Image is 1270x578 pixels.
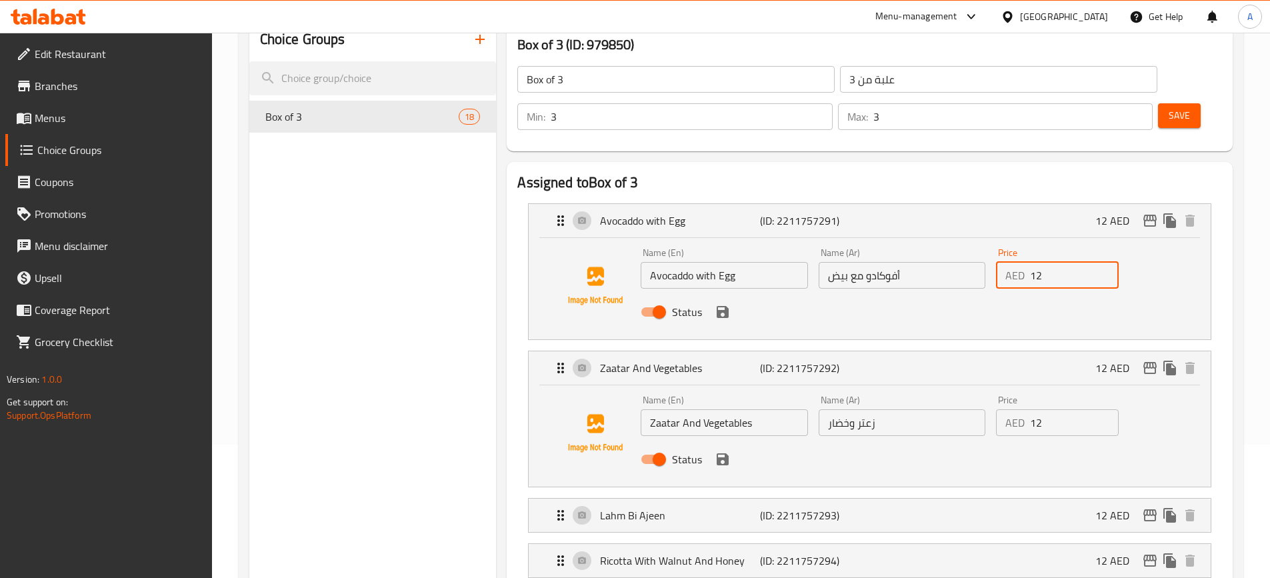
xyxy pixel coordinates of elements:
[517,493,1222,538] li: Expand
[1180,551,1200,571] button: delete
[5,294,212,326] a: Coverage Report
[35,174,201,190] span: Coupons
[1160,551,1180,571] button: duplicate
[35,46,201,62] span: Edit Restaurant
[1180,358,1200,378] button: delete
[260,29,345,49] h2: Choice Groups
[529,351,1211,385] div: Expand
[529,499,1211,532] div: Expand
[7,407,91,424] a: Support.OpsPlatform
[459,111,479,123] span: 18
[1095,553,1140,569] p: 12 AED
[672,304,702,320] span: Status
[5,134,212,166] a: Choice Groups
[1140,551,1160,571] button: edit
[41,371,62,388] span: 1.0.0
[1158,103,1201,128] button: Save
[600,507,759,523] p: Lahm Bi Ajeen
[641,262,807,289] input: Enter name En
[35,302,201,318] span: Coverage Report
[672,451,702,467] span: Status
[5,326,212,358] a: Grocery Checklist
[1169,107,1190,124] span: Save
[1005,415,1025,431] p: AED
[517,173,1222,193] h2: Assigned to Box of 3
[1140,505,1160,525] button: edit
[1247,9,1253,24] span: A
[1030,262,1119,289] input: Please enter price
[1140,211,1160,231] button: edit
[5,262,212,294] a: Upsell
[5,70,212,102] a: Branches
[641,409,807,436] input: Enter name En
[1160,358,1180,378] button: duplicate
[1180,505,1200,525] button: delete
[847,109,868,125] p: Max:
[35,110,201,126] span: Menus
[760,360,867,376] p: (ID: 2211757292)
[517,34,1222,55] h3: Box of 3 (ID: 979850)
[35,78,201,94] span: Branches
[1095,507,1140,523] p: 12 AED
[713,449,733,469] button: save
[37,142,201,158] span: Choice Groups
[35,334,201,350] span: Grocery Checklist
[600,213,759,229] p: Avocaddo with Egg
[517,198,1222,345] li: ExpandAvocaddo with EggName (En)Name (Ar)PriceAEDStatussave
[819,409,985,436] input: Enter name Ar
[529,544,1211,577] div: Expand
[5,230,212,262] a: Menu disclaimer
[1020,9,1108,24] div: [GEOGRAPHIC_DATA]
[35,206,201,222] span: Promotions
[7,393,68,411] span: Get support on:
[517,345,1222,493] li: ExpandZaatar And Vegetables Name (En)Name (Ar)PriceAEDStatussave
[819,262,985,289] input: Enter name Ar
[713,302,733,322] button: save
[527,109,545,125] p: Min:
[1005,267,1025,283] p: AED
[249,61,497,95] input: search
[5,38,212,70] a: Edit Restaurant
[553,243,638,329] img: Avocaddo with Egg
[249,101,497,133] div: Box of 318
[875,9,957,25] div: Menu-management
[1160,505,1180,525] button: duplicate
[553,391,638,476] img: Zaatar And Vegetables
[1030,409,1119,436] input: Please enter price
[5,198,212,230] a: Promotions
[35,238,201,254] span: Menu disclaimer
[600,553,759,569] p: Ricotta With Walnut And Honey
[265,109,459,125] span: Box of 3
[5,166,212,198] a: Coupons
[35,270,201,286] span: Upsell
[760,213,867,229] p: (ID: 2211757291)
[760,553,867,569] p: (ID: 2211757294)
[1095,360,1140,376] p: 12 AED
[600,360,759,376] p: Zaatar And Vegetables
[1095,213,1140,229] p: 12 AED
[7,371,39,388] span: Version:
[760,507,867,523] p: (ID: 2211757293)
[1160,211,1180,231] button: duplicate
[529,204,1211,237] div: Expand
[459,109,480,125] div: Choices
[1140,358,1160,378] button: edit
[5,102,212,134] a: Menus
[1180,211,1200,231] button: delete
